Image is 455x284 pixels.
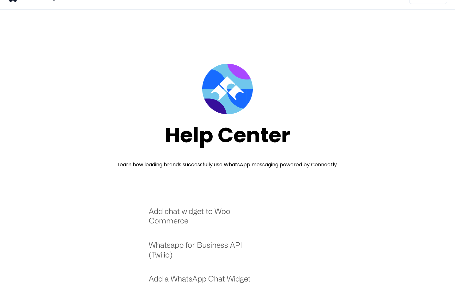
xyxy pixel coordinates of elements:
a: Add chat widget to Woo Commerce [149,206,259,232]
div: Help Center [165,124,290,147]
aside: Language selected: English [6,273,38,282]
div: Learn how leading brands successfully use WhatsApp messaging powered by Connectly. [118,161,338,169]
a: Whatsapp for Business API (Twilio) [149,240,259,266]
ul: Language list [13,273,38,282]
